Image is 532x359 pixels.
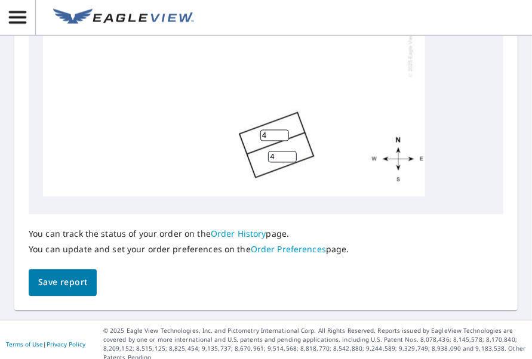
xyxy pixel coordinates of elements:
[53,9,194,27] img: EV Logo
[6,341,85,348] p: |
[29,245,349,255] p: You can update and set your order preferences on the page.
[6,341,43,349] a: Terms of Use
[29,229,349,240] p: You can track the status of your order on the page.
[211,228,266,240] a: Order History
[47,341,85,349] a: Privacy Policy
[38,276,87,290] span: Save report
[251,244,326,255] a: Order Preferences
[46,2,201,34] a: EV Logo
[29,270,97,296] button: Save report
